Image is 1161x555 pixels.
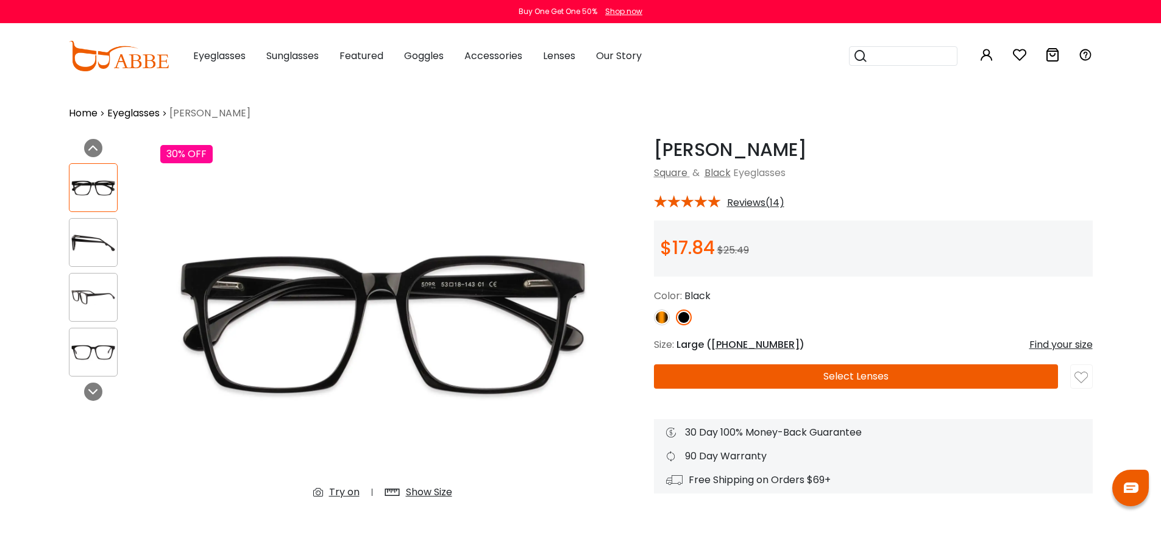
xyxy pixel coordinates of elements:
span: Color: [654,289,682,303]
div: Show Size [406,485,452,500]
span: Lenses [543,49,575,63]
div: 30 Day 100% Money-Back Guarantee [666,425,1081,440]
span: [PHONE_NUMBER] [711,338,800,352]
div: 90 Day Warranty [666,449,1081,464]
div: Free Shipping on Orders $69+ [666,473,1081,487]
img: abbeglasses.com [69,41,169,71]
img: Gilbert Black Acetate Eyeglasses , UniversalBridgeFit Frames from ABBE Glasses [69,341,117,364]
div: Buy One Get One 50% [519,6,597,17]
img: Gilbert Black Acetate Eyeglasses , UniversalBridgeFit Frames from ABBE Glasses [160,139,605,509]
span: Sunglasses [266,49,319,63]
span: Size: [654,338,674,352]
img: Gilbert Black Acetate Eyeglasses , UniversalBridgeFit Frames from ABBE Glasses [69,176,117,200]
span: & [690,166,702,180]
span: Featured [339,49,383,63]
span: Accessories [464,49,522,63]
a: Black [705,166,731,180]
span: Eyeglasses [193,49,246,63]
span: Goggles [404,49,444,63]
img: Gilbert Black Acetate Eyeglasses , UniversalBridgeFit Frames from ABBE Glasses [69,286,117,309]
span: Reviews(14) [727,197,784,208]
span: $25.49 [717,243,749,257]
div: Shop now [605,6,642,17]
div: Find your size [1029,338,1093,352]
span: Black [684,289,711,303]
img: chat [1124,483,1138,493]
span: Our Story [596,49,642,63]
a: Eyeglasses [107,106,160,121]
img: like [1074,371,1088,384]
h1: [PERSON_NAME] [654,139,1093,161]
div: 30% OFF [160,145,213,163]
a: Square [654,166,687,180]
img: Gilbert Black Acetate Eyeglasses , UniversalBridgeFit Frames from ABBE Glasses [69,231,117,255]
a: Home [69,106,98,121]
span: [PERSON_NAME] [169,106,250,121]
a: Shop now [599,6,642,16]
span: Large ( ) [676,338,804,352]
span: $17.84 [660,235,715,261]
div: Try on [329,485,360,500]
span: Eyeglasses [733,166,786,180]
button: Select Lenses [654,364,1058,389]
